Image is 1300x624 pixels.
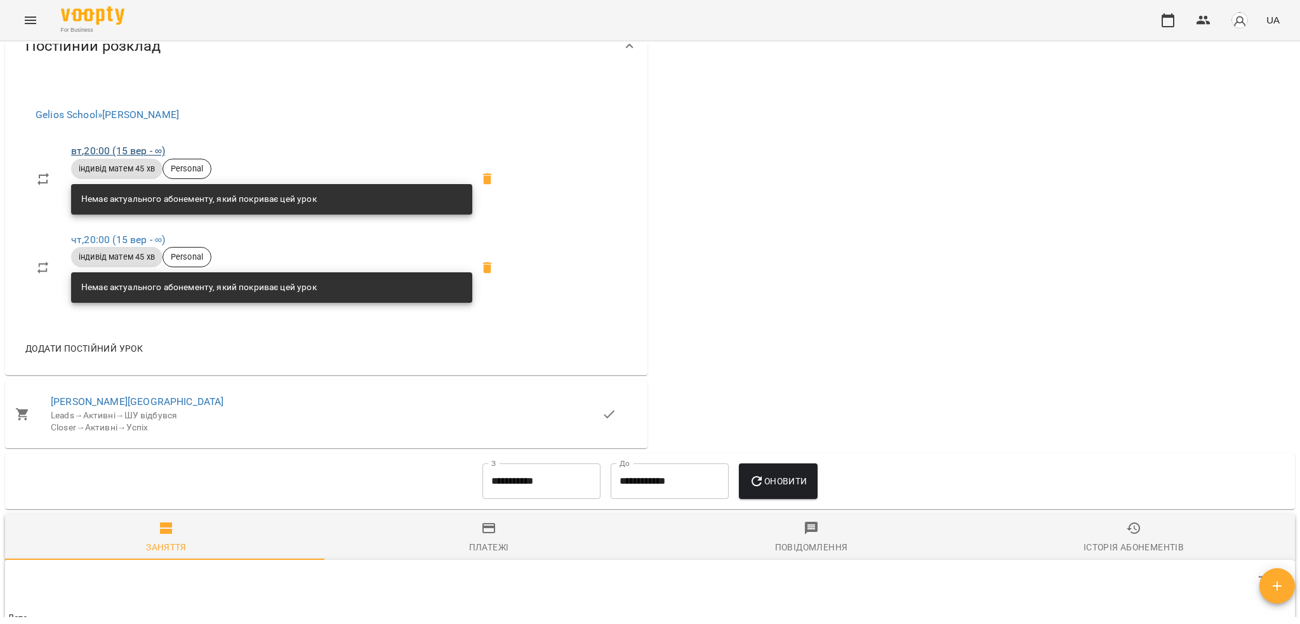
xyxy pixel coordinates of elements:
span: Постійний розклад [25,36,161,56]
span: Personal [163,251,211,263]
a: [PERSON_NAME][GEOGRAPHIC_DATA] [51,395,223,408]
span: індивід матем 45 хв [71,251,162,263]
div: Table Toolbar [5,560,1295,601]
div: Повідомлення [775,540,848,555]
img: avatar_s.png [1231,11,1249,29]
div: Немає актуального абонементу, який покриває цей урок [81,188,317,211]
span: UA [1266,13,1280,27]
span: → [76,422,85,432]
div: Closer Активні Успіх [51,422,602,434]
span: Додати постійний урок [25,341,143,356]
a: вт,20:00 (15 вер - ∞) [71,145,165,157]
span: Personal [163,163,211,175]
span: Видалити приватний урок Галина Литвин чт 20:00 клієнта П’янков Максим [472,253,503,283]
div: Заняття [146,540,187,555]
span: Оновити [749,474,807,489]
div: Постійний розклад [5,13,647,79]
span: Видалити приватний урок Галина Литвин вт 20:00 клієнта П’янков Максим [472,164,503,194]
span: індивід матем 45 хв [71,163,162,175]
span: → [74,410,83,420]
div: Немає актуального абонементу, який покриває цей урок [81,276,317,299]
div: Платежі [469,540,509,555]
span: For Business [61,26,124,34]
button: Додати постійний урок [20,337,148,360]
button: UA [1261,8,1285,32]
a: чт,20:00 (15 вер - ∞) [71,234,165,246]
button: Menu [15,5,46,36]
button: Оновити [739,463,817,499]
span: → [116,410,124,420]
div: Історія абонементів [1084,540,1184,555]
a: Gelios School»[PERSON_NAME] [36,109,179,121]
img: Voopty Logo [61,6,124,25]
button: Фільтр [1249,565,1280,595]
span: → [117,422,126,432]
div: Leads Активні ШУ відбувся [51,409,602,422]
